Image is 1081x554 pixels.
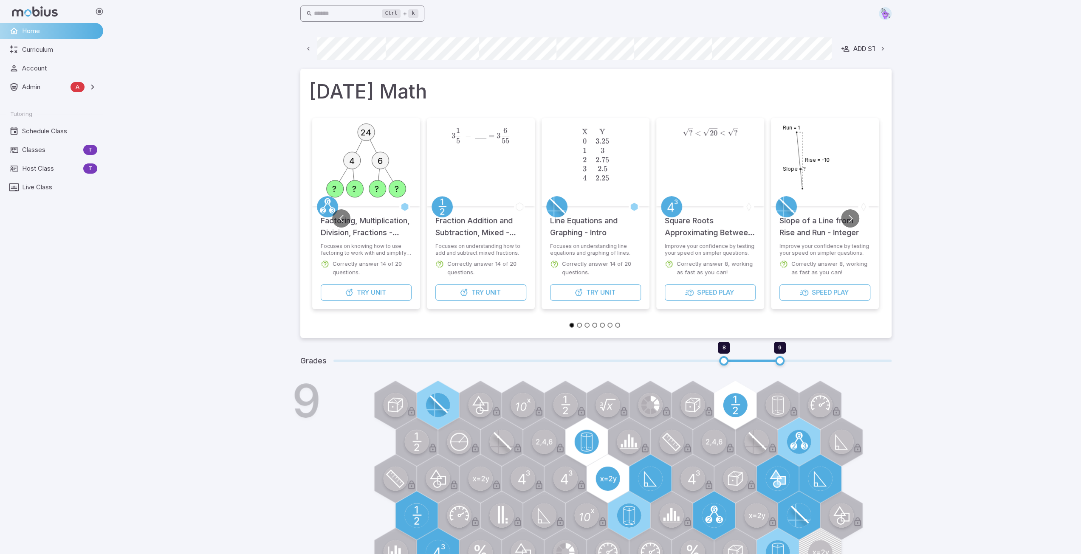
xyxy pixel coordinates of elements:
[717,128,718,135] span: ​
[546,196,567,217] a: Slope/Linear Equations
[562,260,641,277] p: Correctly answer 14 of 20 questions.
[71,83,85,91] span: A
[734,129,737,138] span: ?
[356,288,369,297] span: Try
[83,164,97,173] span: T
[697,288,717,297] span: Speed
[805,157,830,163] text: Rise = -10
[22,164,80,173] span: Host Class
[583,146,587,155] span: 1
[783,124,800,131] text: Run = 1
[550,243,641,256] p: Focuses on understanding line equations and graphing of lines.
[665,215,756,239] h5: Square Roots Approximating Between Perfect Square Roots
[581,127,587,136] span: X
[332,184,336,194] text: ?
[474,131,486,140] span: ___
[435,215,526,239] h5: Fraction Addition and Subtraction, Mixed - Advanced
[689,129,693,138] span: ?
[22,183,97,192] span: Live Class
[596,155,609,164] span: 2.75
[456,136,460,145] span: 5
[408,9,418,18] kbd: k
[503,126,507,135] span: 6
[22,145,80,155] span: Classes
[583,155,587,164] span: 2
[452,131,455,140] span: 3
[360,127,371,138] text: 24
[377,156,382,166] text: 6
[879,7,892,20] img: pentagon.svg
[317,196,338,217] a: Factors/Primes
[600,146,604,155] span: 3
[22,45,97,54] span: Curriculum
[841,209,859,228] button: Go to next slide
[447,260,526,277] p: Correctly answer 14 of 20 questions.
[485,288,500,297] span: Unit
[497,131,500,140] span: 3
[22,82,67,92] span: Admin
[600,288,615,297] span: Unit
[661,196,682,217] a: Exponents
[583,137,587,146] span: 0
[615,323,620,328] button: Go to slide 7
[321,215,412,239] h5: Factoring, Multiplication, Division, Fractions - Advanced
[501,136,509,145] span: 55
[550,284,641,301] button: TryUnit
[460,128,461,138] span: ​
[841,44,898,53] div: Add Student
[586,288,598,297] span: Try
[596,137,609,146] span: 3.25
[300,355,327,367] h5: Grades
[779,215,870,239] h5: Slope of a Line from Rise and Run - Integer
[465,131,471,140] span: −
[292,378,321,424] h1: 9
[375,184,379,194] text: ?
[600,323,605,328] button: Go to slide 5
[599,127,605,136] span: Y
[435,284,526,301] button: TryUnit
[394,184,398,194] text: ?
[432,196,453,217] a: Fractions/Decimals
[718,288,734,297] span: Play
[719,129,725,138] span: <
[370,288,386,297] span: Unit
[435,243,526,256] p: Focuses on understanding how to add and subtract mixed fractions.
[833,288,848,297] span: Play
[722,344,725,351] span: 8
[587,128,588,157] span: ​
[609,128,610,157] span: ​
[665,243,756,256] p: Improve your confidence by testing your speed on simpler questions.
[321,284,412,301] button: TryUnit
[569,323,574,328] button: Go to slide 1
[352,184,356,194] text: ?
[22,127,97,136] span: Schedule Class
[321,243,412,256] p: Focuses on knowing how to use factoring to work with and simplify fractions.
[22,26,97,36] span: Home
[665,284,756,301] button: SpeedPlay
[811,288,831,297] span: Speed
[22,64,97,73] span: Account
[488,131,494,140] span: =
[779,243,870,256] p: Improve your confidence by testing your speed on simpler questions.
[10,110,32,118] span: Tutoring
[509,128,510,138] span: ​
[309,77,883,106] h1: [DATE] Math
[709,129,717,138] span: 20
[83,146,97,154] span: T
[456,126,460,135] span: 1
[677,260,756,277] p: Correctly answer 8, working as fast as you can!
[592,323,597,328] button: Go to slide 4
[737,128,738,135] span: ​
[783,166,806,172] text: Slope = ?
[577,323,582,328] button: Go to slide 2
[584,323,590,328] button: Go to slide 3
[382,8,418,19] div: +
[349,156,355,166] text: 4
[333,260,412,277] p: Correctly answer 14 of 20 questions.
[695,129,701,138] span: <
[471,288,483,297] span: Try
[550,215,641,239] h5: Line Equations and Graphing - Intro
[382,9,401,18] kbd: Ctrl
[776,196,797,217] a: Slope/Linear Equations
